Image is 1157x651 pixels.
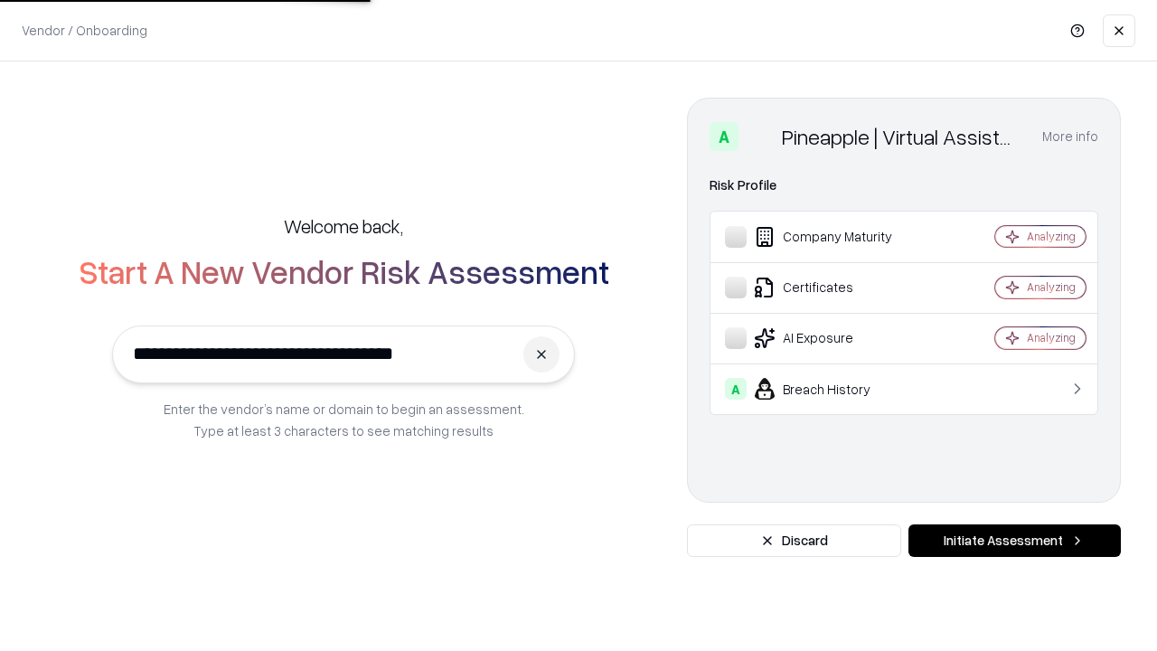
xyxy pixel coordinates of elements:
[725,327,941,349] div: AI Exposure
[79,253,609,289] h2: Start A New Vendor Risk Assessment
[710,122,738,151] div: A
[725,277,941,298] div: Certificates
[284,213,403,239] h5: Welcome back,
[725,378,941,400] div: Breach History
[22,21,147,40] p: Vendor / Onboarding
[1027,279,1076,295] div: Analyzing
[710,175,1098,196] div: Risk Profile
[746,122,775,151] img: Pineapple | Virtual Assistant Agency
[725,378,747,400] div: A
[782,122,1021,151] div: Pineapple | Virtual Assistant Agency
[1027,330,1076,345] div: Analyzing
[687,524,901,557] button: Discard
[1042,120,1098,153] button: More info
[725,226,941,248] div: Company Maturity
[908,524,1121,557] button: Initiate Assessment
[164,398,524,441] p: Enter the vendor’s name or domain to begin an assessment. Type at least 3 characters to see match...
[1027,229,1076,244] div: Analyzing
